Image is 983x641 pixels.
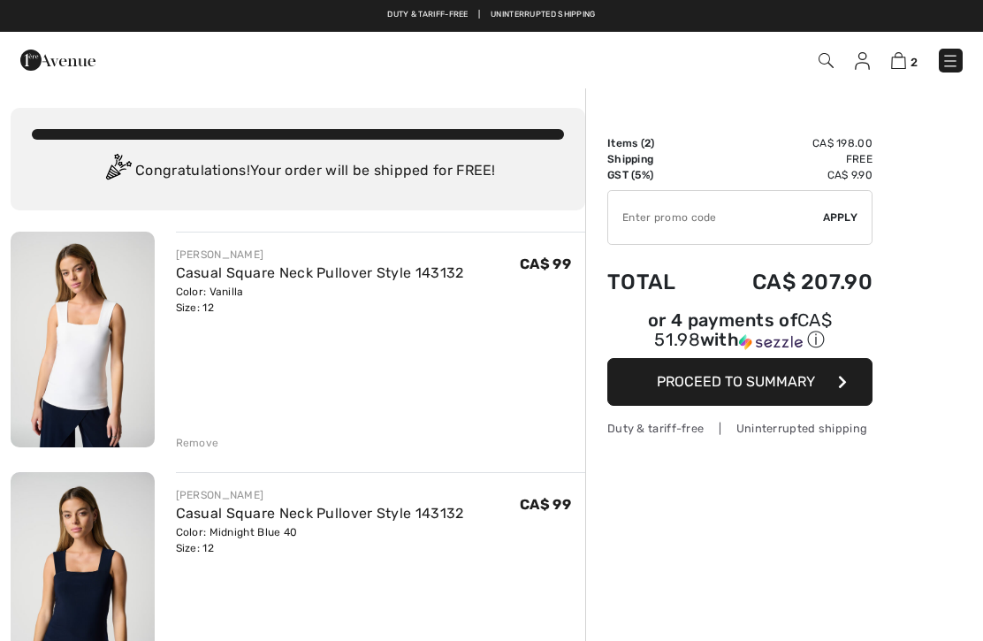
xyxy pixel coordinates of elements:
[607,312,873,358] div: or 4 payments ofCA$ 51.98withSezzle Click to learn more about Sezzle
[704,135,873,151] td: CA$ 198.00
[607,252,704,312] td: Total
[891,52,906,69] img: Shopping Bag
[176,264,464,281] a: Casual Square Neck Pullover Style 143132
[607,358,873,406] button: Proceed to Summary
[176,487,464,503] div: [PERSON_NAME]
[176,505,464,522] a: Casual Square Neck Pullover Style 143132
[32,154,564,189] div: Congratulations! Your order will be shipped for FREE!
[704,151,873,167] td: Free
[607,312,873,352] div: or 4 payments of with
[520,256,571,272] span: CA$ 99
[704,252,873,312] td: CA$ 207.90
[176,524,464,556] div: Color: Midnight Blue 40 Size: 12
[855,52,870,70] img: My Info
[100,154,135,189] img: Congratulation2.svg
[607,151,704,167] td: Shipping
[607,420,873,437] div: Duty & tariff-free | Uninterrupted shipping
[20,50,95,67] a: 1ère Avenue
[520,496,571,513] span: CA$ 99
[607,135,704,151] td: Items ( )
[704,167,873,183] td: CA$ 9.90
[644,137,651,149] span: 2
[607,167,704,183] td: GST (5%)
[608,191,823,244] input: Promo code
[654,309,832,350] span: CA$ 51.98
[176,435,219,451] div: Remove
[941,52,959,70] img: Menu
[20,42,95,78] img: 1ère Avenue
[176,247,464,263] div: [PERSON_NAME]
[911,56,918,69] span: 2
[176,284,464,316] div: Color: Vanilla Size: 12
[823,210,858,225] span: Apply
[819,53,834,68] img: Search
[739,334,803,350] img: Sezzle
[11,232,155,447] img: Casual Square Neck Pullover Style 143132
[657,373,815,390] span: Proceed to Summary
[891,50,918,71] a: 2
